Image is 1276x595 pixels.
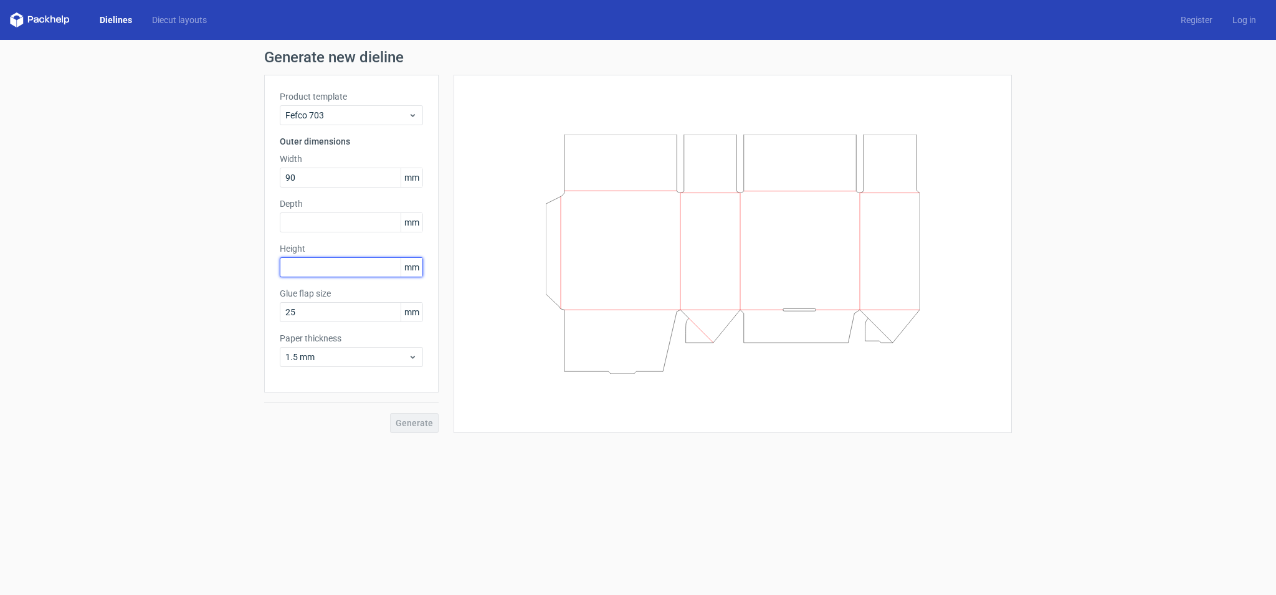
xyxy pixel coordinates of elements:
[280,332,423,345] label: Paper thickness
[401,168,422,187] span: mm
[1171,14,1222,26] a: Register
[401,303,422,321] span: mm
[280,135,423,148] h3: Outer dimensions
[142,14,217,26] a: Diecut layouts
[280,153,423,165] label: Width
[401,258,422,277] span: mm
[280,198,423,210] label: Depth
[280,90,423,103] label: Product template
[1222,14,1266,26] a: Log in
[285,109,408,121] span: Fefco 703
[90,14,142,26] a: Dielines
[280,287,423,300] label: Glue flap size
[280,242,423,255] label: Height
[285,351,408,363] span: 1.5 mm
[401,213,422,232] span: mm
[264,50,1012,65] h1: Generate new dieline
